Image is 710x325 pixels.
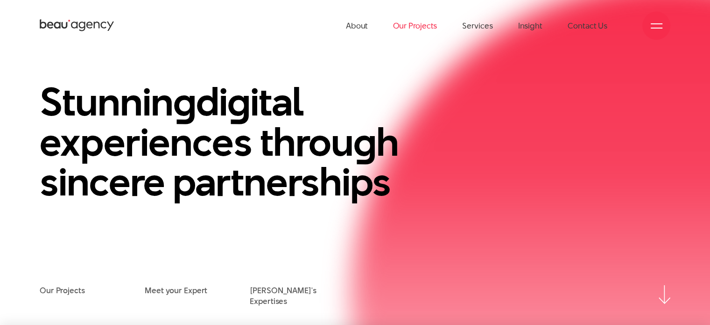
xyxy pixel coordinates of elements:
[227,74,250,129] en: g
[250,285,355,306] a: [PERSON_NAME]'s Expertises
[145,285,207,296] a: Meet your Expert
[40,82,456,202] h1: Stunnin di ital experiences throu h sincere partnerships
[353,115,376,169] en: g
[173,74,196,129] en: g
[40,285,85,296] a: Our Projects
